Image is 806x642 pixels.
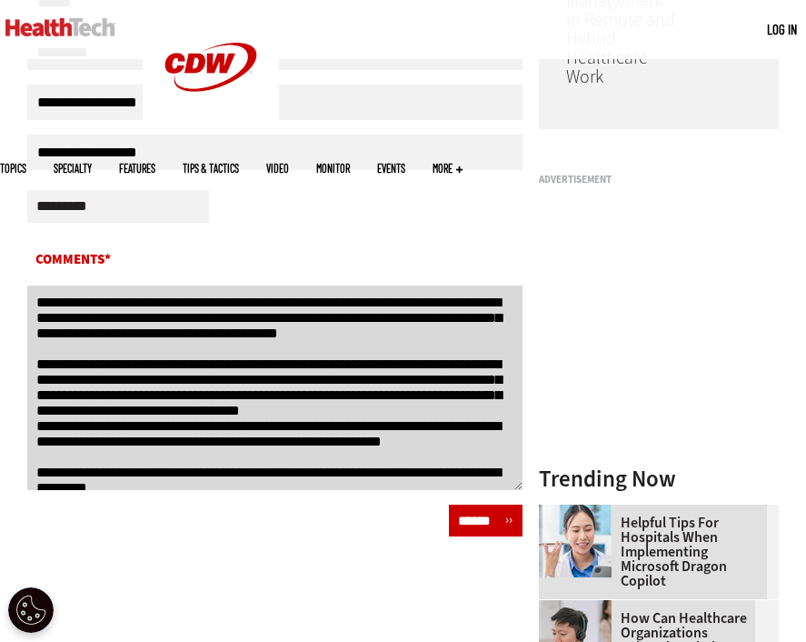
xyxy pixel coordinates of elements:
button: Open Preferences [8,587,54,633]
img: Doctor using phone to dictate to tablet [539,505,612,577]
a: Features [119,163,155,174]
h3: Advertisement [539,175,779,185]
a: Healthcare contact center [539,600,621,615]
a: Tips & Tactics [183,163,239,174]
a: Helpful Tips for Hospitals When Implementing Microsoft Dragon Copilot [539,516,768,588]
div: Cookie Settings [8,587,54,633]
a: CDW [143,120,279,139]
span: Specialty [54,163,92,174]
a: MonITor [316,163,350,174]
a: Events [377,163,405,174]
span: More [433,163,463,174]
div: User menu [767,20,797,39]
img: Home [5,18,115,36]
label: Comments* [27,248,522,277]
a: Log in [767,21,797,37]
a: Doctor using phone to dictate to tablet [539,505,621,519]
h3: Trending Now [539,467,779,490]
a: Video [266,163,289,174]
